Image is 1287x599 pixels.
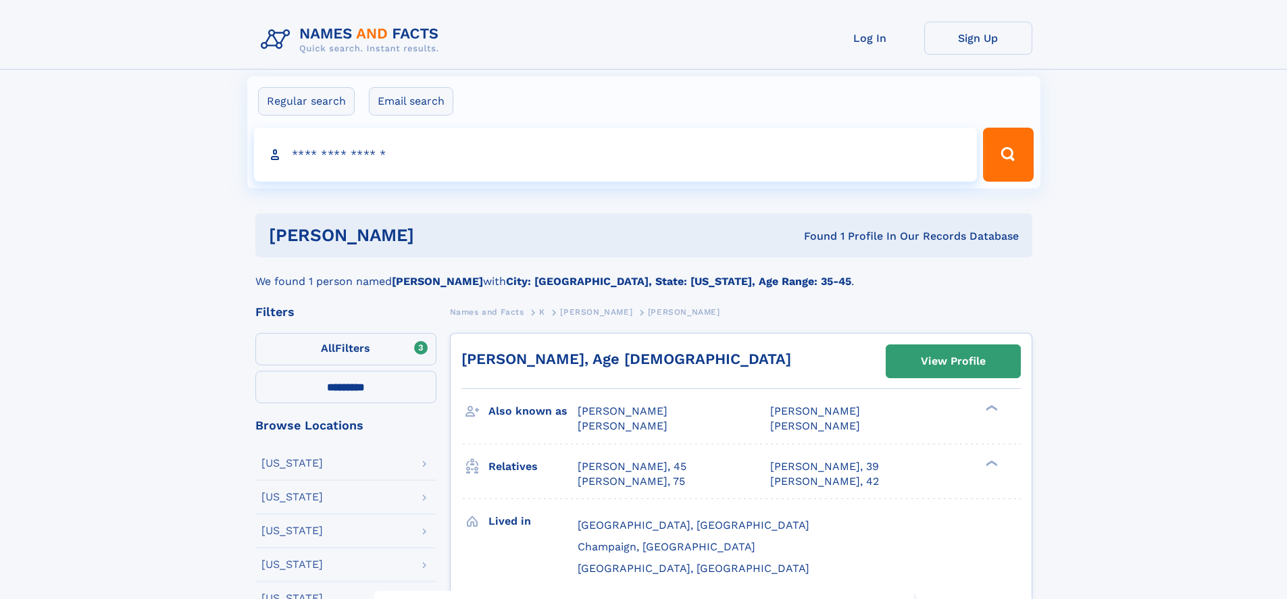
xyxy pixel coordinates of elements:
[255,333,436,365] label: Filters
[261,559,323,570] div: [US_STATE]
[578,419,667,432] span: [PERSON_NAME]
[461,350,791,367] a: [PERSON_NAME], Age [DEMOGRAPHIC_DATA]
[254,128,978,182] input: search input
[560,307,632,317] span: [PERSON_NAME]
[770,459,879,474] a: [PERSON_NAME], 39
[488,455,578,478] h3: Relatives
[578,459,686,474] a: [PERSON_NAME], 45
[255,22,450,58] img: Logo Names and Facts
[770,419,860,432] span: [PERSON_NAME]
[539,303,545,320] a: K
[982,404,999,413] div: ❯
[261,458,323,469] div: [US_STATE]
[982,459,999,467] div: ❯
[269,227,609,244] h1: [PERSON_NAME]
[506,275,851,288] b: City: [GEOGRAPHIC_DATA], State: [US_STATE], Age Range: 35-45
[648,307,720,317] span: [PERSON_NAME]
[539,307,545,317] span: K
[392,275,483,288] b: [PERSON_NAME]
[921,346,986,377] div: View Profile
[609,229,1019,244] div: Found 1 Profile In Our Records Database
[450,303,524,320] a: Names and Facts
[255,257,1032,290] div: We found 1 person named with .
[816,22,924,55] a: Log In
[488,510,578,533] h3: Lived in
[261,492,323,502] div: [US_STATE]
[770,405,860,417] span: [PERSON_NAME]
[578,405,667,417] span: [PERSON_NAME]
[886,345,1020,377] a: View Profile
[560,303,632,320] a: [PERSON_NAME]
[369,87,453,115] label: Email search
[770,474,879,489] a: [PERSON_NAME], 42
[255,306,436,318] div: Filters
[578,519,809,531] span: [GEOGRAPHIC_DATA], [GEOGRAPHIC_DATA]
[924,22,1032,55] a: Sign Up
[488,400,578,423] h3: Also known as
[258,87,355,115] label: Regular search
[578,540,755,553] span: Champaign, [GEOGRAPHIC_DATA]
[261,525,323,536] div: [US_STATE]
[255,419,436,432] div: Browse Locations
[321,342,335,355] span: All
[983,128,1033,182] button: Search Button
[578,474,685,489] a: [PERSON_NAME], 75
[578,562,809,575] span: [GEOGRAPHIC_DATA], [GEOGRAPHIC_DATA]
